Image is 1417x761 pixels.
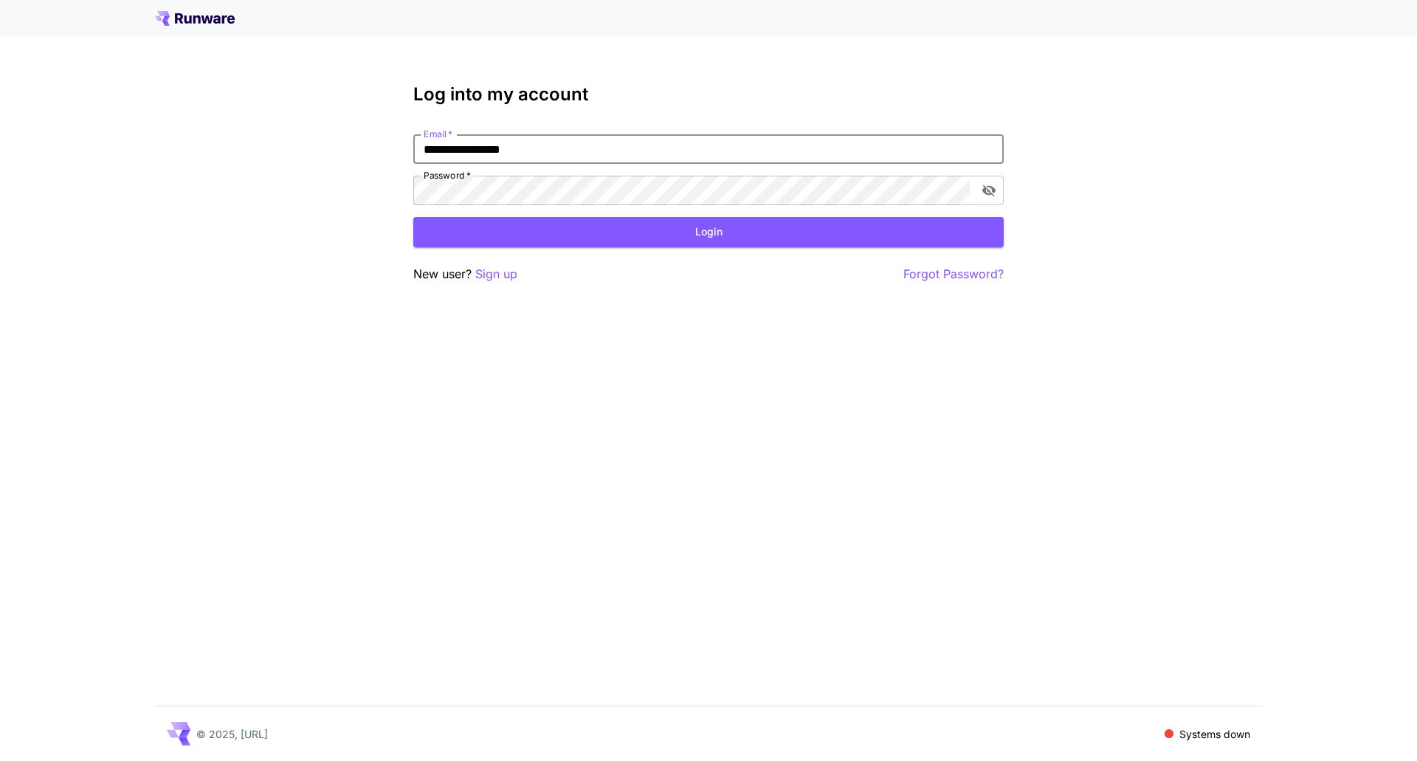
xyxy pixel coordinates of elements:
[196,726,268,742] p: © 2025, [URL]
[1179,726,1250,742] p: Systems down
[424,128,452,140] label: Email
[976,177,1002,204] button: toggle password visibility
[424,169,471,182] label: Password
[413,217,1004,247] button: Login
[475,265,517,283] button: Sign up
[413,84,1004,105] h3: Log into my account
[413,265,517,283] p: New user?
[903,265,1004,283] button: Forgot Password?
